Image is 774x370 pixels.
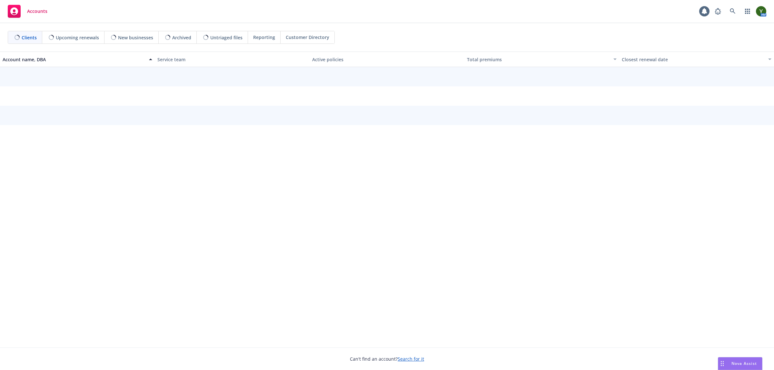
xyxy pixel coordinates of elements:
div: Active policies [312,56,462,63]
span: Upcoming renewals [56,34,99,41]
span: Untriaged files [210,34,243,41]
a: Search for it [398,356,424,362]
span: New businesses [118,34,153,41]
span: Customer Directory [286,34,329,41]
div: Total premiums [467,56,610,63]
button: Nova Assist [718,357,762,370]
a: Accounts [5,2,50,20]
div: Closest renewal date [622,56,764,63]
div: Account name, DBA [3,56,145,63]
span: Nova Assist [731,361,757,366]
img: photo [756,6,766,16]
a: Search [726,5,739,18]
span: Accounts [27,9,47,14]
span: Reporting [253,34,275,41]
span: Clients [22,34,37,41]
div: Drag to move [718,357,726,370]
button: Total premiums [464,52,619,67]
a: Switch app [741,5,754,18]
a: Report a Bug [711,5,724,18]
span: Can't find an account? [350,355,424,362]
span: Archived [172,34,191,41]
button: Active policies [310,52,464,67]
button: Closest renewal date [619,52,774,67]
button: Service team [155,52,310,67]
div: Service team [157,56,307,63]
